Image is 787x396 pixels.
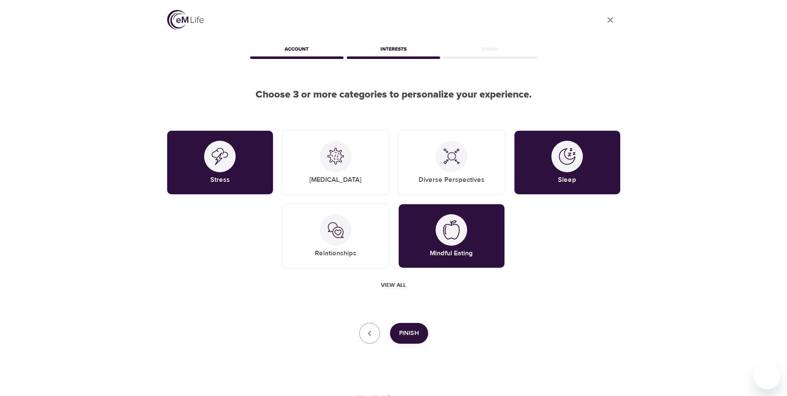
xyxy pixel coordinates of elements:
[167,89,620,101] h2: Choose 3 or more categories to personalize your experience.
[558,176,576,184] h5: Sleep
[430,249,473,258] h5: Mindful Eating
[754,363,780,389] iframe: Button to launch messaging window
[167,131,273,194] div: StressStress
[390,323,428,344] button: Finish
[514,131,620,194] div: SleepSleep
[399,328,419,339] span: Finish
[399,131,504,194] div: Diverse PerspectivesDiverse Perspectives
[315,249,356,258] h5: Relationships
[212,148,228,165] img: Stress
[381,280,406,291] span: View all
[443,220,460,240] img: Mindful Eating
[378,278,409,293] button: View all
[399,204,504,268] div: Mindful EatingMindful Eating
[327,148,344,165] img: COVID-19
[419,176,485,184] h5: Diverse Perspectives
[327,222,344,238] img: Relationships
[600,10,620,30] a: close
[210,176,230,184] h5: Stress
[283,204,389,268] div: RelationshipsRelationships
[559,148,575,165] img: Sleep
[309,176,362,184] h5: [MEDICAL_DATA]
[283,131,389,194] div: COVID-19[MEDICAL_DATA]
[443,148,460,165] img: Diverse Perspectives
[167,10,204,29] img: logo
